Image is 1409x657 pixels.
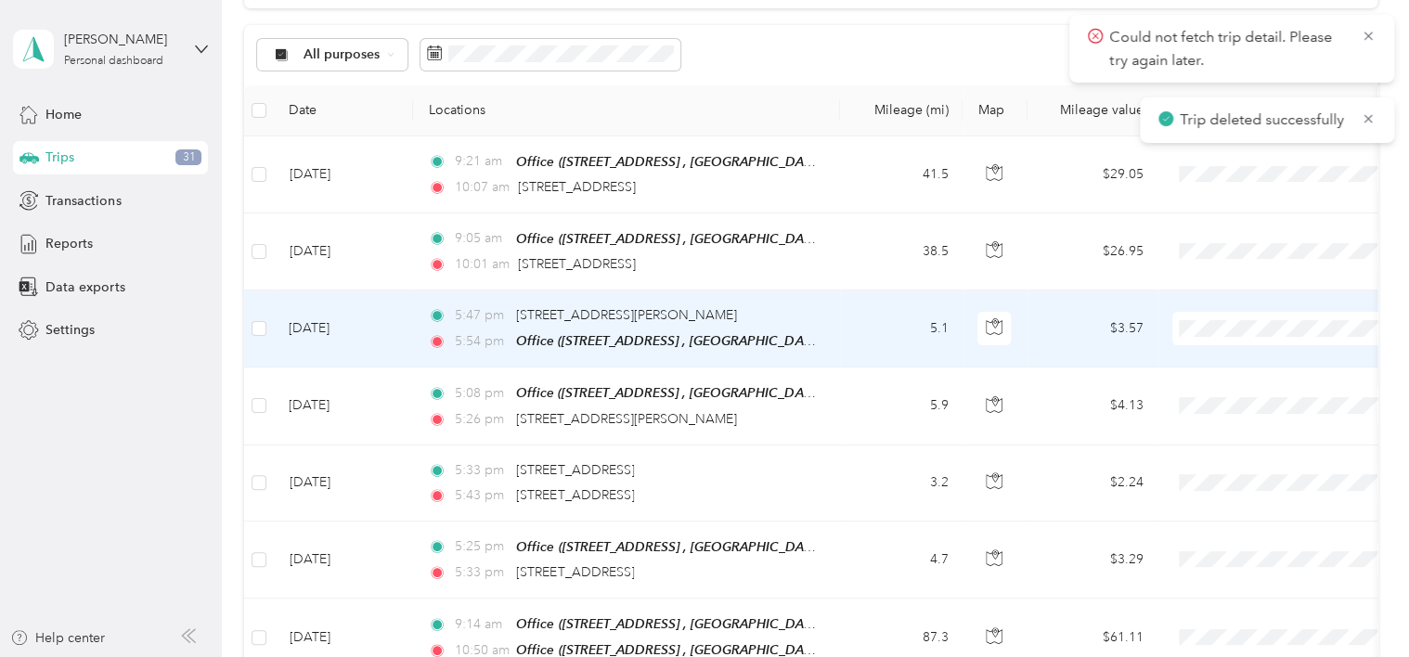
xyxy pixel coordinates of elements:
td: 5.9 [840,367,963,444]
td: 3.2 [840,445,963,522]
td: $29.05 [1028,136,1157,213]
th: Mileage value [1028,85,1157,136]
span: Reports [45,234,93,253]
div: Personal dashboard [64,56,163,67]
td: [DATE] [274,367,413,444]
p: Could not fetch trip detail. Please try again later. [1109,26,1347,71]
td: [DATE] [274,136,413,213]
span: 5:33 pm [455,562,508,583]
th: Locations [413,85,840,136]
span: Office ([STREET_ADDRESS] , [GEOGRAPHIC_DATA], [GEOGRAPHIC_DATA]) [516,154,961,170]
span: [STREET_ADDRESS] [516,462,634,478]
td: [DATE] [274,290,413,367]
span: 5:26 pm [455,409,508,430]
span: 5:08 pm [455,383,508,404]
span: Trips [45,148,74,167]
td: 4.7 [840,522,963,599]
span: Office ([STREET_ADDRESS] , [GEOGRAPHIC_DATA], [GEOGRAPHIC_DATA]) [516,385,961,401]
td: 41.5 [840,136,963,213]
th: Mileage (mi) [840,85,963,136]
th: Map [963,85,1028,136]
span: Office ([STREET_ADDRESS] , [GEOGRAPHIC_DATA], [GEOGRAPHIC_DATA]) [516,333,961,349]
td: $3.57 [1028,290,1157,367]
span: 5:54 pm [455,331,508,352]
span: Office ([STREET_ADDRESS] , [GEOGRAPHIC_DATA], [GEOGRAPHIC_DATA]) [516,616,961,632]
td: $26.95 [1028,213,1157,290]
iframe: Everlance-gr Chat Button Frame [1305,553,1409,657]
span: Home [45,105,82,124]
td: $3.29 [1028,522,1157,599]
p: Trip deleted successfully [1180,109,1348,132]
span: Transactions [45,191,121,211]
span: 5:33 pm [455,460,508,481]
span: [STREET_ADDRESS] [516,487,634,503]
span: 5:25 pm [455,536,508,557]
td: $4.13 [1028,367,1157,444]
td: 38.5 [840,213,963,290]
th: Date [274,85,413,136]
span: [STREET_ADDRESS] [516,564,634,580]
span: All purposes [304,48,381,61]
button: Help center [10,628,105,648]
span: 9:05 am [455,228,508,249]
span: [STREET_ADDRESS][PERSON_NAME] [516,411,737,427]
span: 10:01 am [455,254,510,275]
span: 10:07 am [455,177,510,198]
span: 9:21 am [455,151,508,172]
span: 5:47 pm [455,305,508,326]
td: [DATE] [274,213,413,290]
span: 31 [175,149,201,166]
span: Settings [45,320,95,340]
span: 5:43 pm [455,485,508,506]
td: [DATE] [274,445,413,522]
td: [DATE] [274,522,413,599]
div: [PERSON_NAME] [64,30,180,49]
td: 5.1 [840,290,963,367]
span: Office ([STREET_ADDRESS] , [GEOGRAPHIC_DATA], [GEOGRAPHIC_DATA]) [516,539,961,555]
span: Data exports [45,277,124,297]
span: 9:14 am [455,614,508,635]
td: $2.24 [1028,445,1157,522]
span: Office ([STREET_ADDRESS] , [GEOGRAPHIC_DATA], [GEOGRAPHIC_DATA]) [516,231,961,247]
span: [STREET_ADDRESS] [518,179,636,195]
span: [STREET_ADDRESS][PERSON_NAME] [516,307,737,323]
